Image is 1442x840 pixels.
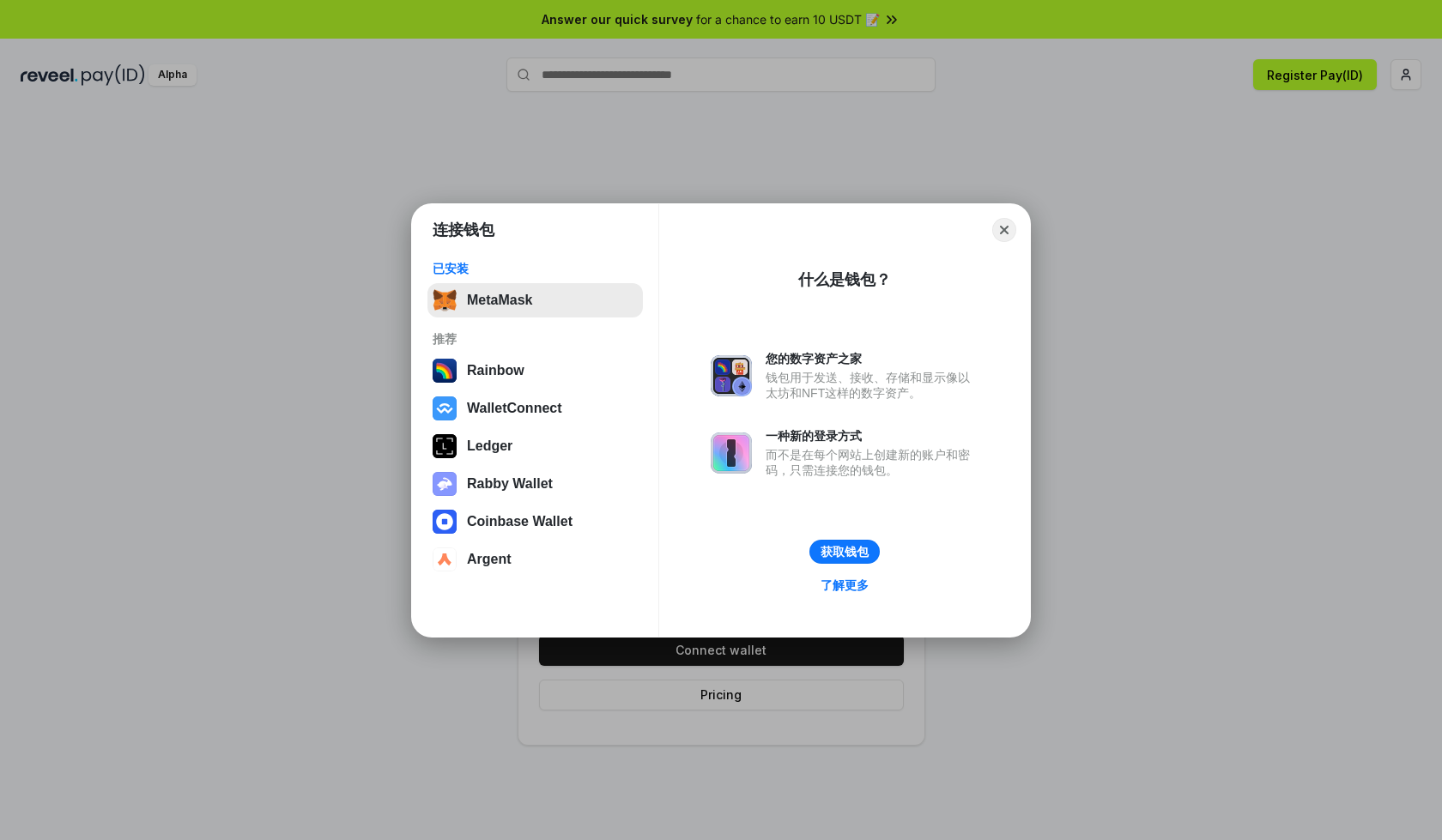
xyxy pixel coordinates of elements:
[467,363,524,378] div: Rainbow
[711,355,752,396] img: svg+xml,%3Csvg%20xmlns%3D%22http%3A%2F%2Fwww.w3.org%2F2000%2Fsvg%22%20fill%3D%22none%22%20viewBox...
[427,429,643,463] button: Ledger
[766,370,978,401] div: 钱包用于发送、接收、存储和显示像以太坊和NFT这样的数字资产。
[810,574,879,596] a: 了解更多
[711,432,752,474] img: svg+xml,%3Csvg%20xmlns%3D%22http%3A%2F%2Fwww.w3.org%2F2000%2Fsvg%22%20fill%3D%22none%22%20viewBox...
[433,359,457,383] img: svg+xml,%3Csvg%20width%3D%22120%22%20height%3D%22120%22%20viewBox%3D%220%200%20120%20120%22%20fil...
[766,428,978,444] div: 一种新的登录方式
[809,540,880,564] button: 获取钱包
[433,472,457,496] img: svg+xml,%3Csvg%20xmlns%3D%22http%3A%2F%2Fwww.w3.org%2F2000%2Fsvg%22%20fill%3D%22none%22%20viewBox...
[427,467,643,501] button: Rabby Wallet
[467,438,512,454] div: Ledger
[467,476,553,492] div: Rabby Wallet
[433,434,457,458] img: svg+xml,%3Csvg%20xmlns%3D%22http%3A%2F%2Fwww.w3.org%2F2000%2Fsvg%22%20width%3D%2228%22%20height%3...
[427,391,643,426] button: WalletConnect
[433,510,457,534] img: svg+xml,%3Csvg%20width%3D%2228%22%20height%3D%2228%22%20viewBox%3D%220%200%2028%2028%22%20fill%3D...
[821,577,869,593] div: 了解更多
[467,514,573,529] div: Coinbase Wallet
[766,447,978,478] div: 而不是在每个网站上创建新的账户和密码，只需连接您的钱包。
[821,544,869,559] div: 获取钱包
[427,505,643,539] button: Coinbase Wallet
[433,547,457,571] img: svg+xml,%3Csvg%20width%3D%2228%22%20height%3D%2228%22%20viewBox%3D%220%200%2028%2028%22%20fill%3D...
[467,401,562,416] div: WalletConnect
[992,218,1016,242] button: Close
[798,269,891,290] div: 什么是钱包？
[427,283,643,317] button: MetaMask
[433,220,494,240] h1: 连接钱包
[433,396,457,420] img: svg+xml,%3Csvg%20width%3D%2228%22%20height%3D%2228%22%20viewBox%3D%220%200%2028%2028%22%20fill%3D...
[427,542,643,577] button: Argent
[766,351,978,366] div: 您的数字资产之家
[467,552,512,567] div: Argent
[433,331,638,347] div: 推荐
[467,293,532,308] div: MetaMask
[433,261,638,276] div: 已安装
[433,288,457,312] img: svg+xml,%3Csvg%20fill%3D%22none%22%20height%3D%2233%22%20viewBox%3D%220%200%2035%2033%22%20width%...
[427,354,643,388] button: Rainbow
